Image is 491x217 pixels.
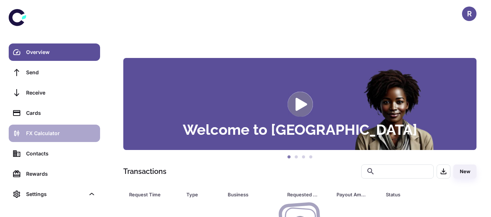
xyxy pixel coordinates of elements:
div: Receive [26,89,96,97]
a: Contacts [9,145,100,162]
div: Payout Amount [337,189,368,200]
div: Settings [9,185,100,203]
span: Type [186,189,219,200]
div: Request Time [129,189,168,200]
button: 4 [307,154,314,161]
div: Type [186,189,210,200]
button: New [453,164,476,179]
div: Rewards [26,170,96,178]
div: Send [26,68,96,76]
a: FX Calculator [9,125,100,142]
div: Status [386,189,437,200]
button: 1 [285,154,293,161]
a: Receive [9,84,100,101]
a: Overview [9,43,100,61]
a: Cards [9,104,100,122]
a: Rewards [9,165,100,183]
div: Settings [26,190,85,198]
span: Status [386,189,446,200]
h3: Welcome to [GEOGRAPHIC_DATA] [183,122,417,137]
div: Requested Amount [287,189,318,200]
button: 2 [293,154,300,161]
div: Contacts [26,150,96,158]
div: FX Calculator [26,129,96,137]
span: Request Time [129,189,178,200]
div: Overview [26,48,96,56]
span: Payout Amount [337,189,377,200]
a: Send [9,64,100,81]
button: 3 [300,154,307,161]
button: R [462,7,476,21]
div: Cards [26,109,96,117]
span: Requested Amount [287,189,328,200]
h1: Transactions [123,166,166,177]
